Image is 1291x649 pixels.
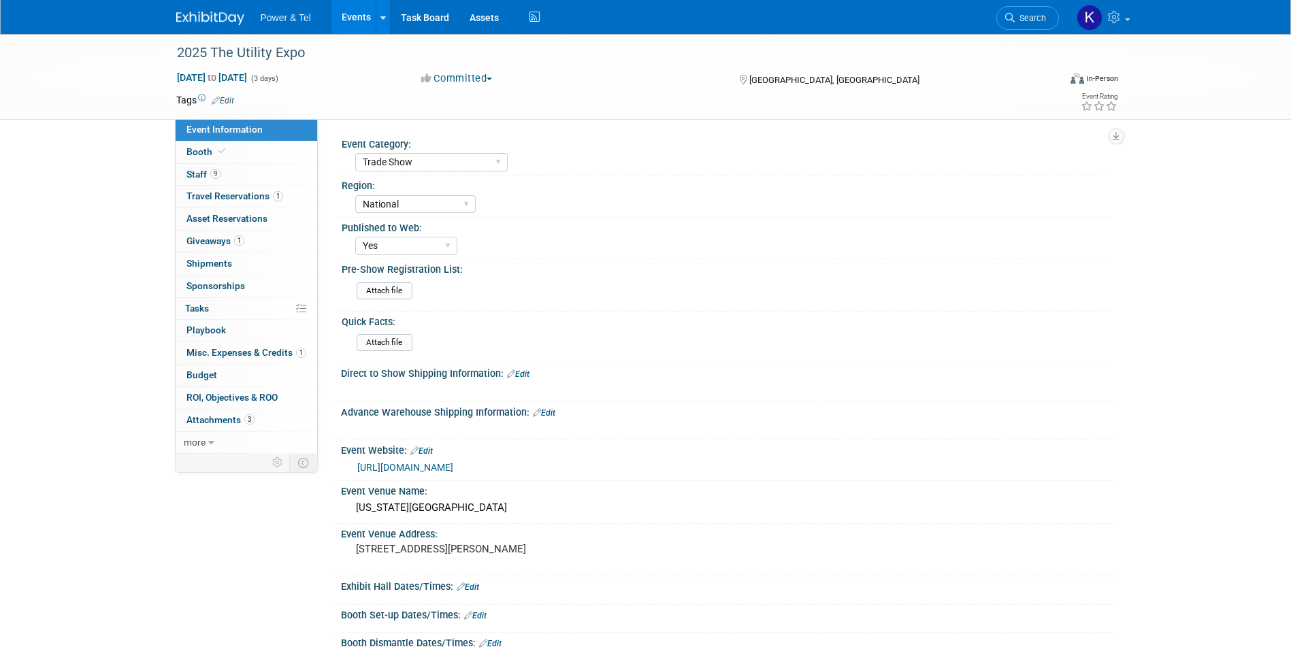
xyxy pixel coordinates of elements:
[184,437,206,448] span: more
[507,369,529,379] a: Edit
[533,408,555,418] a: Edit
[176,276,317,297] a: Sponsorships
[176,208,317,230] a: Asset Reservations
[261,12,311,23] span: Power & Tel
[342,134,1109,151] div: Event Category:
[341,524,1115,541] div: Event Venue Address:
[186,124,263,135] span: Event Information
[186,324,226,335] span: Playbook
[176,93,234,107] td: Tags
[176,320,317,342] a: Playbook
[410,446,433,456] a: Edit
[1081,93,1117,100] div: Event Rating
[186,146,228,157] span: Booth
[341,576,1115,594] div: Exhibit Hall Dates/Times:
[206,72,218,83] span: to
[176,342,317,364] a: Misc. Expenses & Credits1
[356,543,649,555] pre: [STREET_ADDRESS][PERSON_NAME]
[176,387,317,409] a: ROI, Objectives & ROO
[218,148,225,155] i: Booth reservation complete
[172,41,1039,65] div: 2025 The Utility Expo
[186,280,245,291] span: Sponsorships
[341,481,1115,498] div: Event Venue Name:
[176,298,317,320] a: Tasks
[186,258,232,269] span: Shipments
[186,369,217,380] span: Budget
[289,454,317,471] td: Toggle Event Tabs
[176,142,317,163] a: Booth
[212,96,234,105] a: Edit
[342,176,1109,193] div: Region:
[464,611,487,620] a: Edit
[186,169,220,180] span: Staff
[176,231,317,252] a: Giveaways1
[185,303,209,314] span: Tasks
[210,169,220,179] span: 9
[186,392,278,403] span: ROI, Objectives & ROO
[342,312,1109,329] div: Quick Facts:
[176,71,248,84] span: [DATE] [DATE]
[244,414,255,425] span: 3
[341,605,1115,622] div: Booth Set-up Dates/Times:
[186,213,267,224] span: Asset Reservations
[979,71,1119,91] div: Event Format
[749,75,919,85] span: [GEOGRAPHIC_DATA], [GEOGRAPHIC_DATA]
[416,71,497,86] button: Committed
[186,235,244,246] span: Giveaways
[479,639,502,648] a: Edit
[1086,73,1118,84] div: In-Person
[1071,73,1084,84] img: Format-Inperson.png
[341,402,1115,420] div: Advance Warehouse Shipping Information:
[357,462,453,473] a: [URL][DOMAIN_NAME]
[176,164,317,186] a: Staff9
[234,235,244,246] span: 1
[176,410,317,431] a: Attachments3
[341,440,1115,458] div: Event Website:
[266,454,290,471] td: Personalize Event Tab Strip
[1077,5,1102,31] img: Kelley Hood
[296,348,306,358] span: 1
[250,74,278,83] span: (3 days)
[996,6,1059,30] a: Search
[176,432,317,454] a: more
[176,253,317,275] a: Shipments
[351,497,1105,518] div: [US_STATE][GEOGRAPHIC_DATA]
[176,186,317,207] a: Travel Reservations1
[176,119,317,141] a: Event Information
[186,190,283,201] span: Travel Reservations
[176,365,317,386] a: Budget
[186,347,306,358] span: Misc. Expenses & Credits
[176,12,244,25] img: ExhibitDay
[1015,13,1046,23] span: Search
[342,259,1109,276] div: Pre-Show Registration List:
[457,582,479,592] a: Edit
[342,218,1109,235] div: Published to Web:
[186,414,255,425] span: Attachments
[273,191,283,201] span: 1
[341,363,1115,381] div: Direct to Show Shipping Information:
